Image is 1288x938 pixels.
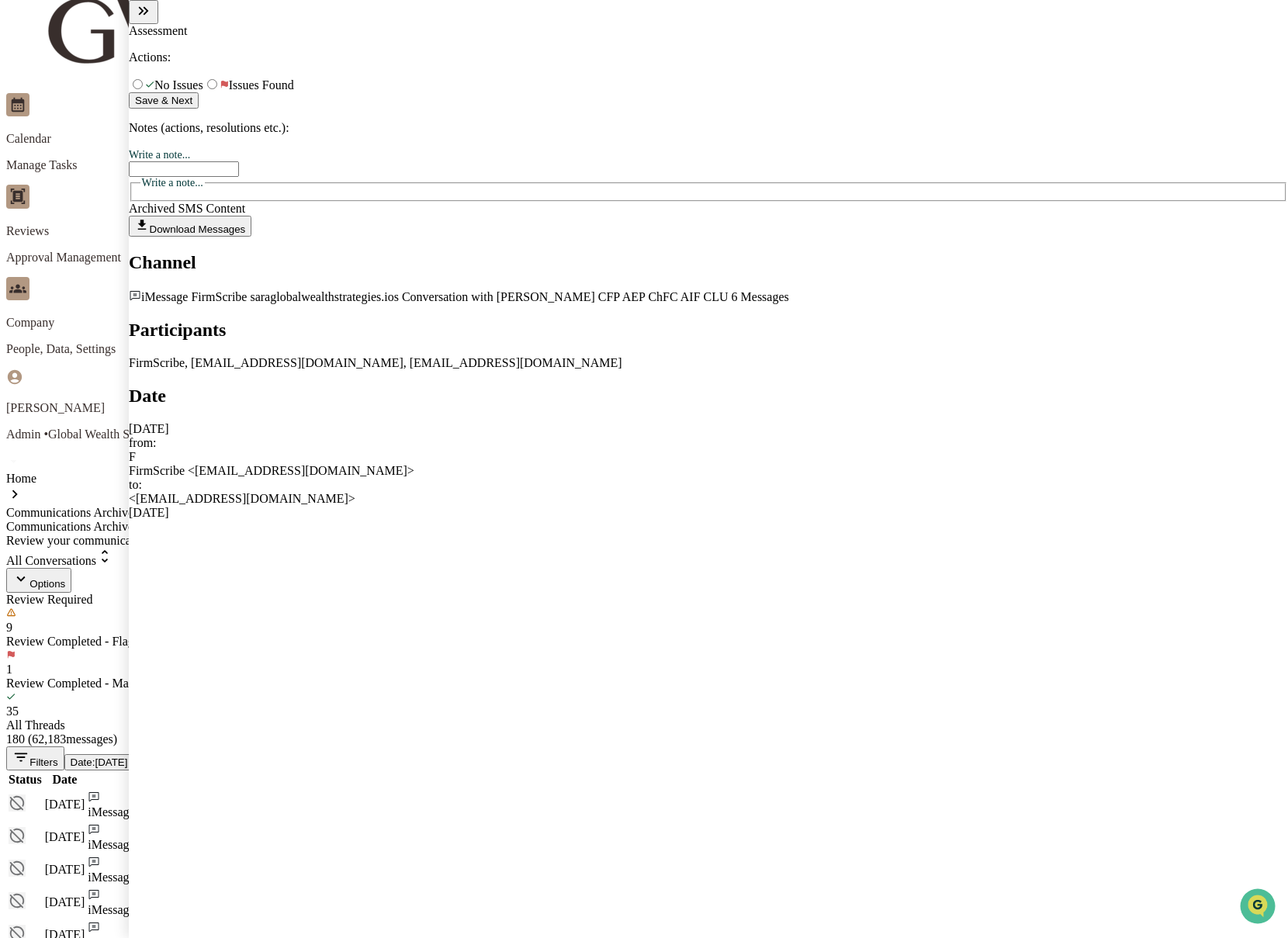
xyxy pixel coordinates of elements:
div: iMessage FirmScribe saraglobalwealthstrategies.ios Conversation with [PERSON_NAME] 10 Messages [88,838,796,852]
h2: Date [129,386,1288,407]
p: How can we help? [16,33,282,57]
p: Reviews [6,224,1282,238]
div: Review Completed - Marked as OK [6,677,1282,691]
p: Approval Management [6,251,1282,265]
p: Actions: [129,50,1288,64]
img: icon [6,691,16,701]
img: Checkmark [145,79,154,89]
th: Status [8,772,43,787]
span: Data Lookup [31,225,98,241]
div: [DATE] [45,863,85,877]
label: Write a note... [129,149,190,161]
div: [DATE] [129,422,1288,436]
div: Review Required [6,593,1282,607]
div: [DATE] [45,798,85,812]
span: Pylon [154,263,188,275]
img: 1746055101610-c473b297-6a78-478c-a979-82029cc54cd1 [16,119,43,147]
img: Flag [220,79,229,89]
div: 9 [6,621,1282,635]
div: Archived SMS Content [129,202,1288,216]
button: Start new chat [264,123,282,142]
button: Options [6,568,71,592]
div: All Threads [6,718,1282,732]
div: iMessage FirmScribe saraglobalwealthstrategies.ios Conversation with [PERSON_NAME] CFP AEP ChFC A... [88,903,796,917]
div: Home [6,472,1282,486]
span: [DATE] - [DATE] [95,756,169,768]
span: No Issues [154,78,203,92]
div: 1 [6,663,1282,677]
div: <[EMAIL_ADDRESS][DOMAIN_NAME]> [129,492,355,506]
button: Filters [6,746,64,770]
span: from: [129,436,157,449]
div: Review Completed - Flagged as Issue [6,635,1282,649]
a: 🗄️Attestations [106,189,199,217]
div: [DATE] [45,830,85,844]
p: Manage Tasks [6,158,1282,172]
div: [DATE] [45,895,85,909]
div: FirmScribe <[EMAIL_ADDRESS][DOMAIN_NAME]> [129,464,1288,478]
div: Assessment [129,24,1288,38]
span: Issues Found [229,78,294,92]
p: Admin • Global Wealth Strategies Associates [6,427,1282,441]
span: ( 62,183 messages) [28,732,117,746]
p: [PERSON_NAME] [6,401,1282,415]
span: Write a note... [142,177,203,189]
th: Topic [87,772,797,787]
span: Download Messages [150,223,246,234]
button: Date:[DATE] - [DATE] [64,754,176,770]
h2: Participants [129,320,1288,341]
button: Download Messages [129,216,251,237]
div: 35 [6,704,1282,718]
img: icon [6,649,16,659]
input: FlagIssues Found [207,79,217,89]
a: Powered byPylon [109,262,188,275]
div: iMessage FirmScribe saraglobalwealthstrategies.ios Conversation with 27104 1 Message [88,871,796,884]
div: Communications Archive [6,506,1282,520]
th: Date [44,772,86,787]
button: Save & Next [129,92,199,109]
div: We're offline, we'll be back soon [53,134,203,147]
input: CheckmarkNo Issues [133,79,143,89]
p: Company [6,316,1282,330]
div: 🗄️ [113,197,125,209]
span: iMessage FirmScribe saraglobalwealthstrategies.ios Conversation with [PERSON_NAME] CFP AEP ChFC A... [129,290,789,303]
img: icon [6,607,16,618]
div: Start new chat [53,119,254,134]
div: iMessage FirmScribe saraglobalwealthstrategies.ios Conversation with 18446214971 1 Message [88,805,796,819]
div: 🔎 [16,227,28,239]
time: Thursday, August 28, 2025 at 1:00:07 PM [129,506,169,519]
p: Calendar [6,132,1282,146]
p: Notes (actions, resolutions etc.): [129,121,1288,135]
div: Communications Archive [6,520,1282,534]
a: 🖐️Preclearance [9,189,106,217]
div: F [129,450,1288,464]
p: People, Data, Settings [6,342,1282,356]
div: 180 [6,732,1282,746]
span: Attestations [128,196,192,211]
iframe: Open customer support [1238,887,1280,929]
a: 🔎Data Lookup [9,219,104,247]
div: FirmScribe, [EMAIL_ADDRESS][DOMAIN_NAME], [EMAIL_ADDRESS][DOMAIN_NAME] [129,356,1288,370]
span: to: [129,478,142,491]
span: Preclearance [31,196,100,211]
div: 🖐️ [16,197,28,209]
h2: Channel [129,252,1288,273]
div: Review your communication records across channels [6,534,1282,548]
div: All Conversations [6,548,1282,568]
